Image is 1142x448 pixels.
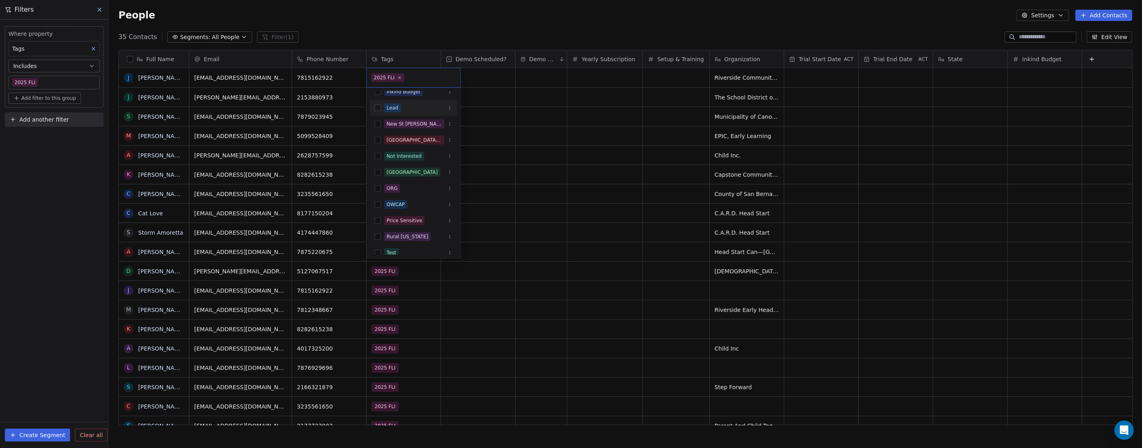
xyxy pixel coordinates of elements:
[387,104,398,111] div: Lead
[387,185,398,192] div: ORG
[387,136,442,144] div: [GEOGRAPHIC_DATA][US_STATE]
[387,88,421,95] div: Inkind Budget
[387,217,422,224] div: Price Sensitive
[387,201,405,208] div: OWCAP
[387,153,422,160] div: Not Interested
[387,169,438,176] div: [GEOGRAPHIC_DATA]
[387,233,428,240] div: Rural [US_STATE]
[374,74,395,81] div: 2025 FLI
[387,249,396,256] div: Test
[387,120,442,128] div: New St [PERSON_NAME]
